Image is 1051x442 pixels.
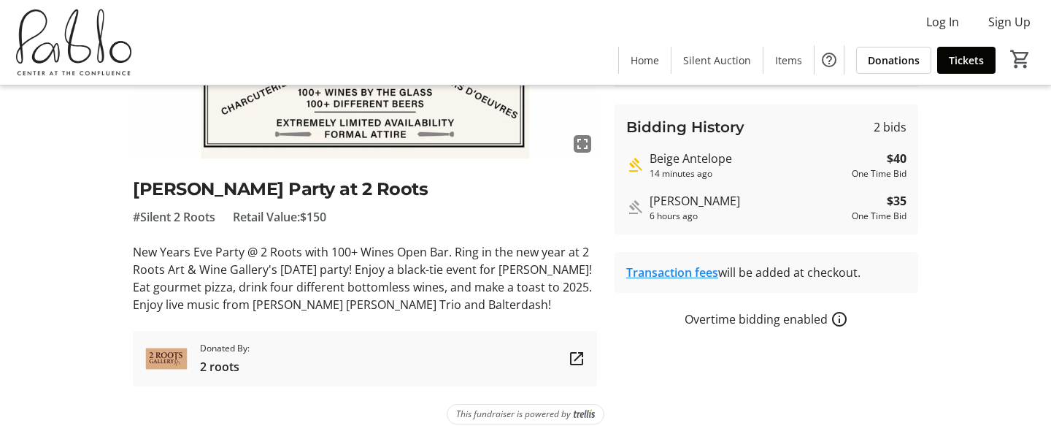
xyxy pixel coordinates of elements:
p: New Years Eve Party @ 2 Roots with 100+ Wines Open Bar. Ring in the new year at 2 Roots Art & Win... [133,243,597,313]
strong: $40 [887,150,906,167]
strong: $35 [887,192,906,210]
span: Donated By: [200,342,250,355]
img: 2 roots [145,337,188,381]
mat-icon: fullscreen [574,135,591,153]
span: Home [631,53,659,68]
div: One Time Bid [852,210,906,223]
a: Silent Auction [671,47,763,74]
div: will be added at checkout. [626,264,906,281]
div: One Time Bid [852,167,906,180]
span: This fundraiser is powered by [456,408,571,421]
a: Items [763,47,814,74]
h2: [PERSON_NAME] Party at 2 Roots [133,176,597,202]
a: Donations [856,47,931,74]
div: 14 minutes ago [650,167,846,180]
div: Beige Antelope [650,150,846,167]
a: How overtime bidding works for silent auctions [831,310,848,328]
a: 2 rootsDonated By:2 roots [133,331,597,386]
a: Transaction fees [626,264,718,281]
span: 2 bids [874,118,906,136]
mat-icon: Highest bid [626,156,644,174]
div: Overtime bidding enabled [615,310,918,328]
div: 6 hours ago [650,210,846,223]
button: Cart [1007,46,1033,72]
div: [PERSON_NAME] [650,192,846,210]
h3: Bidding History [626,116,744,138]
mat-icon: Outbid [626,199,644,216]
button: Log In [915,10,971,34]
span: #Silent 2 Roots [133,208,215,226]
span: 2 roots [200,358,250,376]
span: Items [775,53,802,68]
span: Silent Auction [683,53,751,68]
span: Tickets [949,53,984,68]
img: Pablo Center's Logo [9,6,139,79]
img: Trellis Logo [574,409,595,419]
span: Retail Value: $150 [233,208,326,226]
button: Sign Up [977,10,1042,34]
span: Log In [926,13,959,31]
span: Donations [868,53,920,68]
span: Sign Up [988,13,1031,31]
a: Tickets [937,47,996,74]
button: Help [815,45,844,75]
a: Home [619,47,671,74]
